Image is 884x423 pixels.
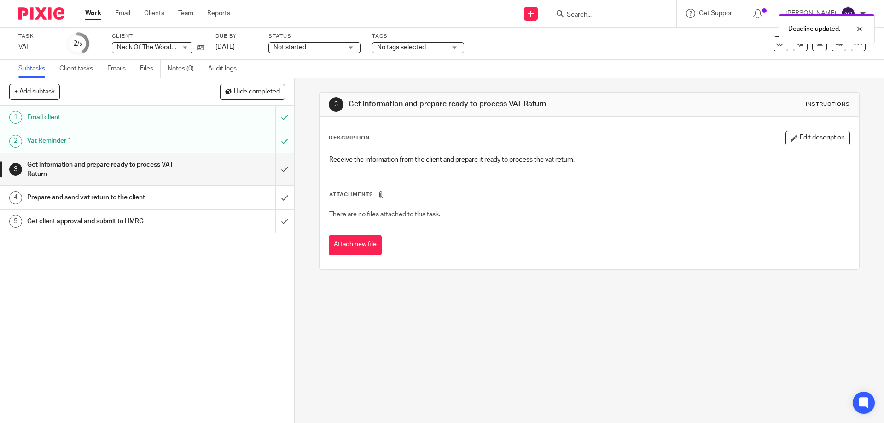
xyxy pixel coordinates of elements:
[77,41,82,46] small: /5
[329,192,373,197] span: Attachments
[18,7,64,20] img: Pixie
[329,134,370,142] p: Description
[9,163,22,176] div: 3
[234,88,280,96] span: Hide completed
[27,158,186,181] h1: Get information and prepare ready to process VAT Raturn
[168,60,201,78] a: Notes (0)
[9,135,22,148] div: 2
[144,9,164,18] a: Clients
[107,60,133,78] a: Emails
[27,191,186,204] h1: Prepare and send vat return to the client
[329,211,440,218] span: There are no files attached to this task.
[9,191,22,204] div: 4
[117,44,215,51] span: Neck Of The Wood Studio Limited
[9,111,22,124] div: 1
[329,97,343,112] div: 3
[215,44,235,50] span: [DATE]
[329,155,849,164] p: Receive the information from the client and prepare it ready to process the vat return.
[273,44,306,51] span: Not started
[208,60,244,78] a: Audit logs
[27,134,186,148] h1: Vat Reminder 1
[841,6,855,21] img: svg%3E
[207,9,230,18] a: Reports
[73,38,82,49] div: 2
[140,60,161,78] a: Files
[18,42,55,52] div: VAT
[9,215,22,228] div: 5
[115,9,130,18] a: Email
[18,60,52,78] a: Subtasks
[377,44,426,51] span: No tags selected
[9,84,60,99] button: + Add subtask
[59,60,100,78] a: Client tasks
[112,33,204,40] label: Client
[178,9,193,18] a: Team
[372,33,464,40] label: Tags
[329,235,382,255] button: Attach new file
[215,33,257,40] label: Due by
[27,214,186,228] h1: Get client approval and submit to HMRC
[220,84,285,99] button: Hide completed
[18,33,55,40] label: Task
[788,24,840,34] p: Deadline updated.
[785,131,850,145] button: Edit description
[85,9,101,18] a: Work
[349,99,609,109] h1: Get information and prepare ready to process VAT Raturn
[268,33,361,40] label: Status
[27,110,186,124] h1: Email client
[806,101,850,108] div: Instructions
